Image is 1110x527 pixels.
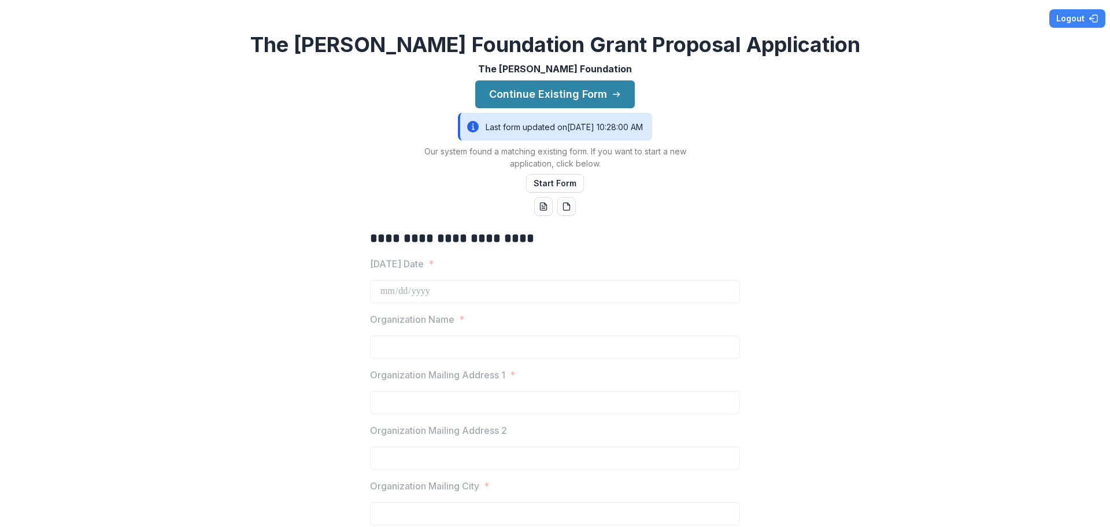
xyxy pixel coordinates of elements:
p: Organization Name [370,312,454,326]
p: Organization Mailing City [370,479,479,493]
p: Organization Mailing Address 1 [370,368,505,382]
button: word-download [534,197,553,216]
p: Organization Mailing Address 2 [370,423,507,437]
button: Start Form [526,174,584,193]
p: Our system found a matching existing form. If you want to start a new application, click below. [410,145,700,169]
p: The [PERSON_NAME] Foundation [478,62,632,76]
h2: The [PERSON_NAME] Foundation Grant Proposal Application [250,32,860,57]
div: Last form updated on [DATE] 10:28:00 AM [458,113,652,141]
p: [DATE] Date [370,257,424,271]
button: pdf-download [557,197,576,216]
button: Logout [1049,9,1105,28]
button: Continue Existing Form [475,80,635,108]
